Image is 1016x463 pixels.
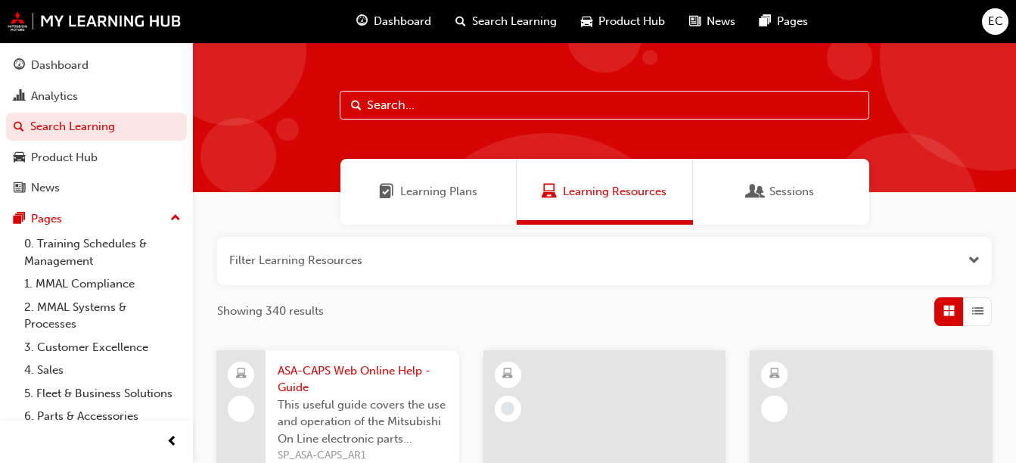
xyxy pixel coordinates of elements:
input: Search... [340,91,869,120]
span: news-icon [689,12,701,31]
span: search-icon [14,120,24,134]
div: Dashboard [31,57,89,74]
a: Dashboard [6,51,187,79]
a: search-iconSearch Learning [443,6,569,37]
button: DashboardAnalyticsSearch LearningProduct HubNews [6,48,187,205]
a: car-iconProduct Hub [569,6,677,37]
span: up-icon [170,209,181,228]
span: Showing 340 results [217,303,324,320]
button: Pages [6,205,187,233]
div: Product Hub [31,149,98,166]
span: prev-icon [166,433,178,452]
a: Search Learning [6,113,187,141]
span: Learning Resources [563,183,666,200]
a: 6. Parts & Accessories [18,405,187,428]
button: Open the filter [968,252,980,269]
span: learningResourceType_ELEARNING-icon [502,365,513,384]
span: Learning Resources [542,183,557,200]
a: 0. Training Schedules & Management [18,232,187,272]
a: Learning ResourcesLearning Resources [517,159,693,225]
a: SessionsSessions [693,159,869,225]
span: Search Learning [472,13,557,30]
a: 5. Fleet & Business Solutions [18,382,187,406]
a: Analytics [6,82,187,110]
span: Learning Plans [400,183,477,200]
span: Sessions [748,183,763,200]
a: news-iconNews [677,6,747,37]
a: News [6,174,187,202]
span: news-icon [14,182,25,195]
div: News [31,179,60,197]
span: EC [988,13,1003,30]
img: mmal [8,11,182,31]
a: pages-iconPages [747,6,820,37]
span: Product Hub [598,13,665,30]
button: EC [982,8,1008,35]
span: car-icon [581,12,592,31]
span: learningResourceType_ELEARNING-icon [769,365,780,384]
span: Grid [943,303,955,320]
span: laptop-icon [236,365,247,384]
a: Product Hub [6,144,187,172]
span: News [707,13,735,30]
span: This useful guide covers the use and operation of the Mitsubishi On Line electronic parts catalog... [278,396,447,448]
span: Search [351,97,362,114]
span: guage-icon [356,12,368,31]
a: guage-iconDashboard [344,6,443,37]
a: 3. Customer Excellence [18,336,187,359]
span: pages-icon [760,12,771,31]
span: ASA-CAPS Web Online Help - Guide [278,362,447,396]
span: List [972,303,983,320]
a: 2. MMAL Systems & Processes [18,296,187,336]
span: guage-icon [14,59,25,73]
span: Learning Plans [379,183,394,200]
a: 1. MMAL Compliance [18,272,187,296]
span: chart-icon [14,90,25,104]
span: search-icon [455,12,466,31]
span: Sessions [769,183,814,200]
a: 4. Sales [18,359,187,382]
span: car-icon [14,151,25,165]
span: Pages [777,13,808,30]
span: Dashboard [374,13,431,30]
span: pages-icon [14,213,25,226]
div: Analytics [31,88,78,105]
div: Pages [31,210,62,228]
a: Learning PlansLearning Plans [340,159,517,225]
span: learningRecordVerb_NONE-icon [501,402,514,415]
